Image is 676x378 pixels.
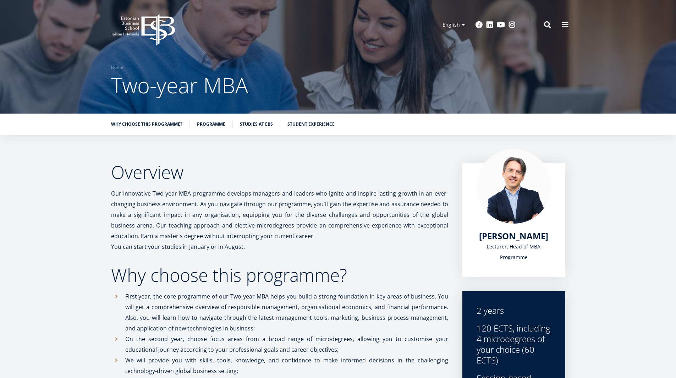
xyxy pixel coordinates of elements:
a: Linkedin [486,21,493,28]
img: Marko Rillo [477,149,551,224]
div: Lecturer, Head of MBA Programme [477,241,551,263]
a: Youtube [497,21,505,28]
p: First year, the core programme of our Two-year MBA helps you build a strong foundation in key are... [125,291,448,334]
a: [PERSON_NAME] [479,231,548,241]
div: 120 ECTS, including 4 microdegrees of your choice (60 ECTS) [477,323,551,366]
h2: Why choose this programme? [111,266,448,284]
a: Programme [197,121,225,128]
a: Facebook [476,21,483,28]
p: Our innovative Two-year MBA programme develops managers and leaders who ignite and inspire lastin... [111,188,448,241]
p: We will provide you with skills, tools, knowledge, and confidence to make informed decisions in t... [125,355,448,376]
a: Student experience [287,121,335,128]
a: Instagram [509,21,516,28]
div: 2 years [477,305,551,316]
a: Studies at EBS [240,121,273,128]
h2: Overview [111,163,448,181]
span: Two-year MBA [111,71,248,100]
p: You can start your studies in January or in August. [111,241,448,252]
a: Why choose this programme? [111,121,182,128]
a: Home [111,64,123,71]
span: [PERSON_NAME] [479,230,548,242]
p: On the second year, choose focus areas from a broad range of microdegrees, allowing you to custom... [125,334,448,355]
